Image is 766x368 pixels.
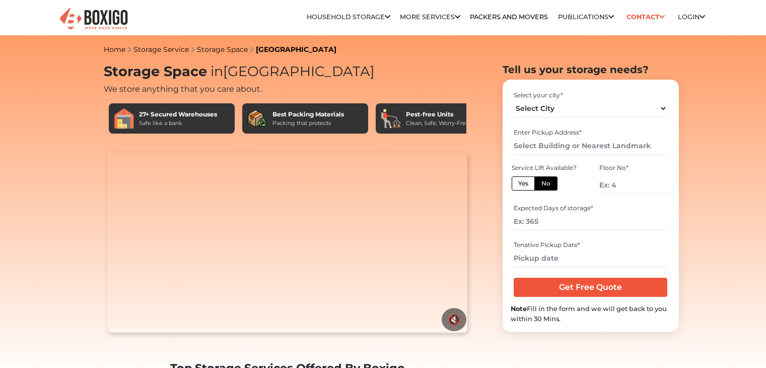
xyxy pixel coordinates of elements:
a: Storage Service [133,45,189,54]
a: Packers and Movers [470,13,548,21]
b: Note [511,305,527,313]
a: Publications [558,13,614,21]
img: Best Packing Materials [247,108,267,129]
div: Clean, Safe, Worry-Free [406,119,469,128]
div: Safe like a bank [139,119,217,128]
div: Pest-free Units [406,110,469,119]
a: Household Storage [307,13,390,21]
a: Contact [623,9,668,25]
label: No [534,176,558,191]
a: [GEOGRAPHIC_DATA] [256,45,336,54]
div: Service Lift Available? [512,163,581,172]
span: We store anything that you care about. [104,84,262,94]
input: Get Free Quote [514,278,667,297]
input: Select Building or Nearest Landmark [514,137,667,155]
img: Pest-free Units [381,108,401,129]
button: 🔇 [442,308,466,331]
input: Ex: 4 [599,176,669,194]
h2: Tell us your storage needs? [503,64,679,76]
input: Ex: 365 [514,213,667,230]
div: Select your city [514,91,667,100]
div: Packing that protects [272,119,344,128]
img: 27+ Secured Warehouses [114,108,134,129]
div: Expected Days of storage [514,204,667,213]
div: Floor No [599,163,669,172]
h1: Storage Space [104,64,471,80]
div: Fill in the form and we will get back to you within 30 Mins. [511,304,671,323]
a: Login [678,13,705,21]
div: Best Packing Materials [272,110,344,119]
img: Boxigo [58,7,129,31]
a: Storage Space [197,45,248,54]
span: [GEOGRAPHIC_DATA] [207,63,375,80]
span: in [211,63,223,80]
a: More services [400,13,460,21]
input: Pickup date [514,250,667,267]
label: Yes [512,176,535,191]
a: Home [104,45,125,54]
video: Your browser does not support the video tag. [107,152,467,333]
div: Enter Pickup Address [514,128,667,137]
div: 27+ Secured Warehouses [139,110,217,119]
div: Tenative Pickup Date [514,240,667,250]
